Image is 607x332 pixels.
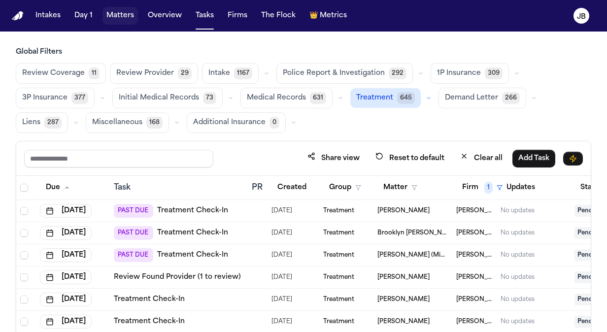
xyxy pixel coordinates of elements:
[501,296,535,303] div: No updates
[119,93,199,103] span: Initial Medical Records
[456,229,493,237] span: Ruy Mireles Law Firm
[456,296,493,303] span: Ruy Mireles Law Firm
[501,229,535,237] div: No updates
[270,117,279,129] span: 0
[320,11,347,21] span: Metrics
[302,149,366,167] button: Share view
[71,92,88,104] span: 377
[377,318,430,326] span: Nickolas Smyczynski
[276,63,413,84] button: Police Report & Investigation292
[501,179,541,197] button: Updates
[271,179,312,197] button: Created
[240,88,333,108] button: Medical Records631
[389,67,406,79] span: 292
[563,152,583,166] button: Immediate Task
[16,88,95,108] button: 3P Insurance377
[40,315,92,329] button: [DATE]
[247,93,306,103] span: Medical Records
[445,93,498,103] span: Demand Letter
[377,251,448,259] span: Camren Jones (Minor of Christopher Jones)
[40,293,92,306] button: [DATE]
[271,315,292,329] span: 9/23/2025, 4:34:15 PM
[323,273,354,281] span: Treatment
[512,150,555,167] button: Add Task
[456,273,493,281] span: Ruy Mireles Law Firm
[323,207,354,215] span: Treatment
[20,229,28,237] span: Select row
[208,68,230,78] span: Intake
[146,117,163,129] span: 168
[271,270,292,284] span: 9/25/2025, 9:42:20 AM
[501,273,535,281] div: No updates
[377,229,448,237] span: Brooklyn Smedley
[40,270,92,284] button: [DATE]
[20,207,28,215] span: Select row
[40,248,92,262] button: [DATE]
[193,118,266,128] span: Additional Insurance
[157,228,228,238] a: Treatment Check-In
[40,226,92,240] button: [DATE]
[456,251,493,259] span: Ruy Mireles Law Firm
[501,251,535,259] div: No updates
[397,92,415,104] span: 645
[202,63,259,84] button: Intake1167
[112,88,223,108] button: Initial Medical Records73
[114,317,185,327] a: Treatment Check-In
[178,67,192,79] span: 29
[323,296,354,303] span: Treatment
[350,88,421,108] button: Treatment645
[454,149,508,167] button: Clear all
[377,273,430,281] span: Lilliana Bernal
[257,7,300,25] button: The Flock
[370,149,450,167] button: Reset to default
[89,67,100,79] span: 11
[203,92,216,104] span: 73
[20,184,28,192] span: Select all
[187,112,286,133] button: Additional Insurance0
[577,13,586,20] text: JB
[157,250,228,260] a: Treatment Check-In
[502,92,520,104] span: 266
[377,207,430,215] span: Zoe Mckay
[192,7,218,25] button: Tasks
[305,7,351,25] a: crownMetrics
[501,318,535,326] div: No updates
[271,293,292,306] span: 9/23/2025, 2:55:46 PM
[437,68,481,78] span: 1P Insurance
[92,118,142,128] span: Miscellaneous
[44,117,62,129] span: 287
[485,67,503,79] span: 309
[114,226,153,240] span: PAST DUE
[144,7,186,25] button: Overview
[456,207,493,215] span: Ruy Mireles Law Firm
[12,11,24,21] a: Home
[70,7,97,25] button: Day 1
[323,251,354,259] span: Treatment
[501,207,535,215] div: No updates
[377,296,430,303] span: EDNA JACKSON
[377,179,423,197] button: Matter
[102,7,138,25] button: Matters
[456,318,493,326] span: Ruy Mireles Law Firm
[20,318,28,326] span: Select row
[356,93,393,103] span: Treatment
[438,88,526,108] button: Demand Letter266
[116,68,174,78] span: Review Provider
[20,273,28,281] span: Select row
[114,248,153,262] span: PAST DUE
[16,47,591,57] h3: Global Filters
[323,229,354,237] span: Treatment
[234,67,252,79] span: 1167
[20,251,28,259] span: Select row
[224,7,251,25] button: Firms
[114,272,241,282] a: Review Found Provider (1 to review)
[16,112,68,133] button: Liens287
[22,118,40,128] span: Liens
[86,112,169,133] button: Miscellaneous168
[484,182,493,194] span: 1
